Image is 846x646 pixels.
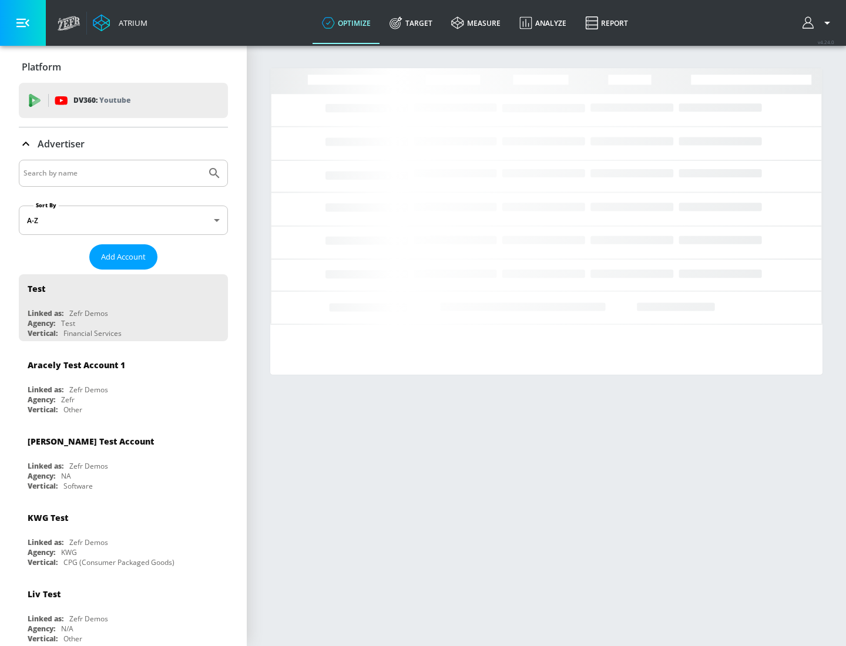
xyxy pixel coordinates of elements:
[101,250,146,264] span: Add Account
[19,503,228,570] div: KWG TestLinked as:Zefr DemosAgency:KWGVertical:CPG (Consumer Packaged Goods)
[93,14,147,32] a: Atrium
[19,274,228,341] div: TestLinked as:Zefr DemosAgency:TestVertical:Financial Services
[61,624,73,634] div: N/A
[38,137,85,150] p: Advertiser
[61,471,71,481] div: NA
[28,624,55,634] div: Agency:
[69,537,108,547] div: Zefr Demos
[114,18,147,28] div: Atrium
[69,614,108,624] div: Zefr Demos
[28,385,63,395] div: Linked as:
[28,395,55,405] div: Agency:
[73,94,130,107] p: DV360:
[19,351,228,418] div: Aracely Test Account 1Linked as:Zefr DemosAgency:ZefrVertical:Other
[28,328,58,338] div: Vertical:
[442,2,510,44] a: measure
[313,2,380,44] a: optimize
[28,557,58,567] div: Vertical:
[61,395,75,405] div: Zefr
[63,328,122,338] div: Financial Services
[19,206,228,235] div: A-Z
[380,2,442,44] a: Target
[89,244,157,270] button: Add Account
[28,308,63,318] div: Linked as:
[19,427,228,494] div: [PERSON_NAME] Test AccountLinked as:Zefr DemosAgency:NAVertical:Software
[28,405,58,415] div: Vertical:
[99,94,130,106] p: Youtube
[63,557,174,567] div: CPG (Consumer Packaged Goods)
[28,461,63,471] div: Linked as:
[28,359,125,371] div: Aracely Test Account 1
[28,634,58,644] div: Vertical:
[69,461,108,471] div: Zefr Demos
[510,2,576,44] a: Analyze
[63,405,82,415] div: Other
[28,318,55,328] div: Agency:
[19,51,228,83] div: Platform
[63,481,93,491] div: Software
[69,308,108,318] div: Zefr Demos
[28,283,45,294] div: Test
[33,201,59,209] label: Sort By
[28,481,58,491] div: Vertical:
[19,83,228,118] div: DV360: Youtube
[576,2,637,44] a: Report
[61,547,77,557] div: KWG
[28,471,55,481] div: Agency:
[28,588,61,600] div: Liv Test
[28,614,63,624] div: Linked as:
[61,318,75,328] div: Test
[63,634,82,644] div: Other
[28,512,68,523] div: KWG Test
[28,537,63,547] div: Linked as:
[818,39,834,45] span: v 4.24.0
[28,436,154,447] div: [PERSON_NAME] Test Account
[28,547,55,557] div: Agency:
[23,166,202,181] input: Search by name
[19,127,228,160] div: Advertiser
[69,385,108,395] div: Zefr Demos
[22,60,61,73] p: Platform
